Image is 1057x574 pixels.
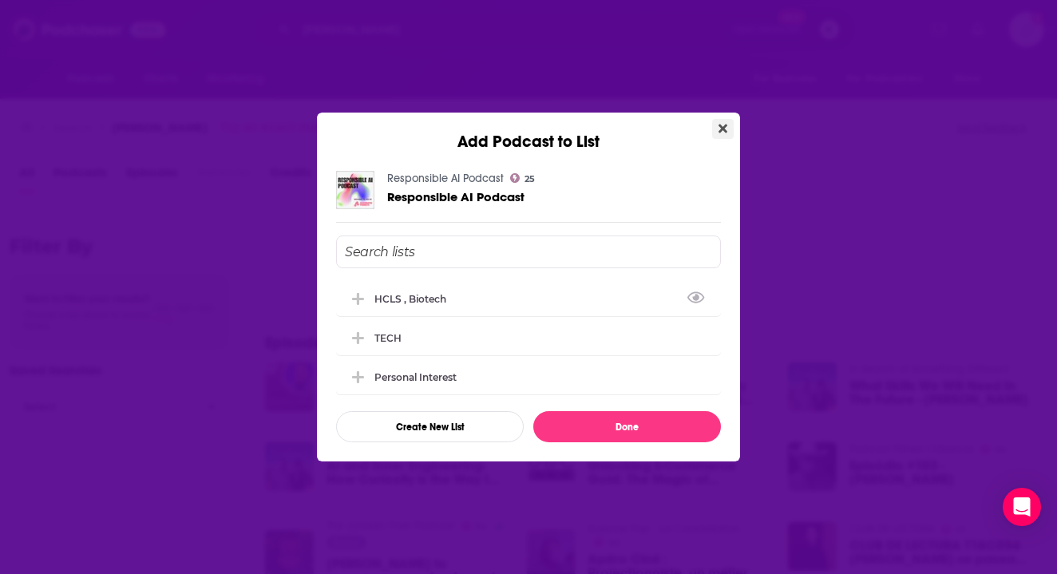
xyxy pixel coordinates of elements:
[525,176,535,183] span: 25
[387,189,525,204] span: Responsible AI Podcast
[317,113,740,152] div: Add Podcast to List
[712,119,734,139] button: Close
[387,190,525,204] a: Responsible AI Podcast
[374,332,402,344] div: TECH
[336,236,721,442] div: Add Podcast To List
[336,281,721,316] div: HCLS , Biotech
[533,411,721,442] button: Done
[446,302,456,303] button: View Link
[336,320,721,355] div: TECH
[374,371,457,383] div: Personal Interest
[510,173,535,183] a: 25
[336,359,721,394] div: Personal Interest
[336,171,374,209] img: Responsible AI Podcast
[336,411,524,442] button: Create New List
[387,172,504,185] a: Responsible AI Podcast
[374,293,456,305] div: HCLS , Biotech
[1003,488,1041,526] div: Open Intercom Messenger
[336,236,721,268] input: Search lists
